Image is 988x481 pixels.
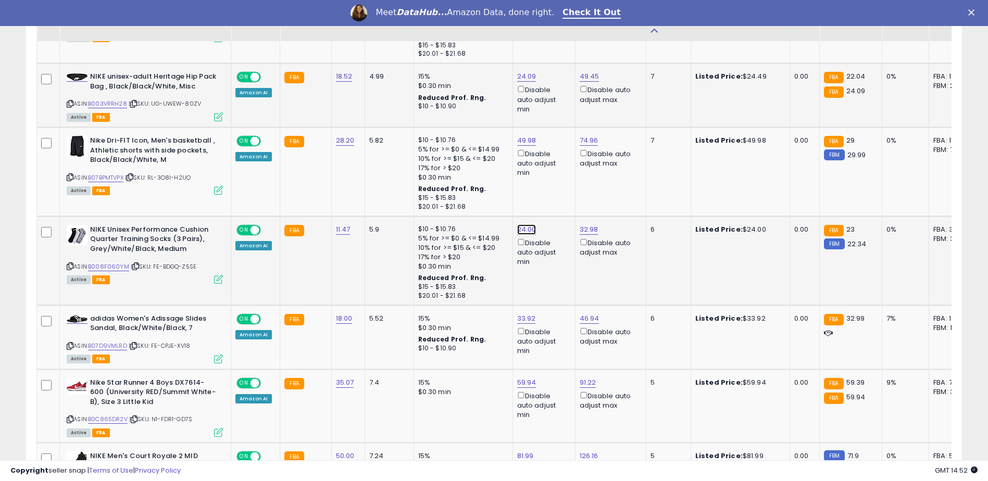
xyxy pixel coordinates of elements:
small: FBA [284,314,304,325]
span: All listings currently available for purchase on Amazon [67,428,91,437]
img: 418cxgynL9L._SL40_.jpg [67,225,87,246]
small: FBA [824,72,843,83]
div: Disable auto adjust max [580,84,638,104]
small: FBA [824,378,843,389]
div: Amazon AI [235,152,272,161]
a: 24.09 [517,71,536,82]
div: FBA: 3 [933,225,968,234]
b: Listed Price: [695,313,743,323]
div: 5% for >= $0 & <= $14.99 [418,145,505,154]
small: FBM [824,149,844,160]
span: FBA [92,186,110,195]
span: OFF [259,137,276,146]
div: 10% for >= $15 & <= $20 [418,243,505,252]
span: OFF [259,314,276,323]
div: $33.92 [695,314,782,323]
a: 32.98 [580,224,598,235]
small: FBM [824,238,844,249]
span: 29 [846,135,855,145]
a: 59.94 [517,377,536,388]
span: OFF [259,73,276,82]
a: 33.92 [517,313,536,324]
a: 18.00 [336,313,353,324]
div: FBA: 7 [933,378,968,387]
div: 10% for >= $15 & <= $20 [418,154,505,163]
span: 23 [846,224,855,234]
span: | SKU: FE-BDGQ-Z5SE [131,262,196,271]
span: 24.09 [846,86,866,96]
span: All listings currently available for purchase on Amazon [67,113,91,122]
div: $0.30 min [418,387,505,397]
div: Disable auto adjust max [580,390,638,410]
span: 29.99 [847,150,866,160]
div: ASIN: [67,72,223,120]
div: FBA: 17 [933,72,968,81]
a: 18.52 [336,71,353,82]
div: 0.00 [794,378,811,387]
div: $24.00 [695,225,782,234]
div: $15 - $15.83 [418,194,505,202]
div: 6 [651,225,683,234]
div: 0.00 [794,225,811,234]
img: 31zTnz5XwdL._SL40_.jpg [67,315,87,323]
div: FBM: 1 [933,323,968,333]
div: ASIN: [67,136,223,194]
span: OFF [259,225,276,234]
a: 11.47 [336,224,351,235]
div: 15% [418,314,505,323]
a: 24.00 [517,224,536,235]
div: 0.00 [794,314,811,323]
div: $0.30 min [418,173,505,182]
div: FBA: 13 [933,314,968,323]
b: Listed Price: [695,224,743,234]
a: B07BPMTVPX [88,173,123,182]
img: 41jtDUYPlxL._SL40_.jpg [67,136,87,157]
div: 0% [886,136,921,145]
small: FBA [284,378,304,389]
a: 74.96 [580,135,598,146]
div: Disable auto adjust max [580,237,638,257]
div: 5 [651,378,683,387]
span: 32.99 [846,313,865,323]
small: FBA [824,393,843,404]
div: 7% [886,314,921,323]
small: FBA [824,86,843,98]
div: 17% for > $20 [418,163,505,173]
div: $0.30 min [418,81,505,91]
span: ON [237,137,251,146]
b: Nike Star Runner 4 Boys DX7614-600 (University RED/Summit White-B), Size 3 Little Kid [90,378,217,410]
div: $20.01 - $21.68 [418,292,505,300]
span: 2025-09-9 14:52 GMT [935,465,978,475]
div: 5.82 [369,136,406,145]
span: ON [237,314,251,323]
div: $24.49 [695,72,782,81]
div: 0% [886,72,921,81]
span: All listings currently available for purchase on Amazon [67,275,91,284]
div: Amazon AI [235,241,272,250]
img: Profile image for Georgie [351,5,367,21]
span: | SKU: FE-CPJE-XV18 [129,341,190,350]
div: ASIN: [67,314,223,362]
div: $0.30 min [418,323,505,333]
div: $20.01 - $21.68 [418,49,505,58]
span: All listings currently available for purchase on Amazon [67,186,91,195]
div: Close [968,9,979,16]
span: All listings currently available for purchase on Amazon [67,355,91,363]
a: B008F060YM [88,262,129,271]
div: $10 - $10.76 [418,136,505,145]
div: FBA: 11 [933,136,968,145]
span: | SKU: UG-UWEW-80ZV [129,99,201,108]
a: 91.22 [580,377,596,388]
small: FBA [284,136,304,147]
div: 0.00 [794,72,811,81]
div: Disable auto adjust min [517,390,567,420]
div: 7.4 [369,378,406,387]
div: $15 - $15.83 [418,283,505,292]
div: ASIN: [67,378,223,436]
div: $49.98 [695,136,782,145]
div: Disable auto adjust max [580,148,638,168]
div: Meet Amazon Data, done right. [376,7,554,18]
small: FBA [284,72,304,83]
div: FBM: 7 [933,145,968,155]
div: 0% [886,225,921,234]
